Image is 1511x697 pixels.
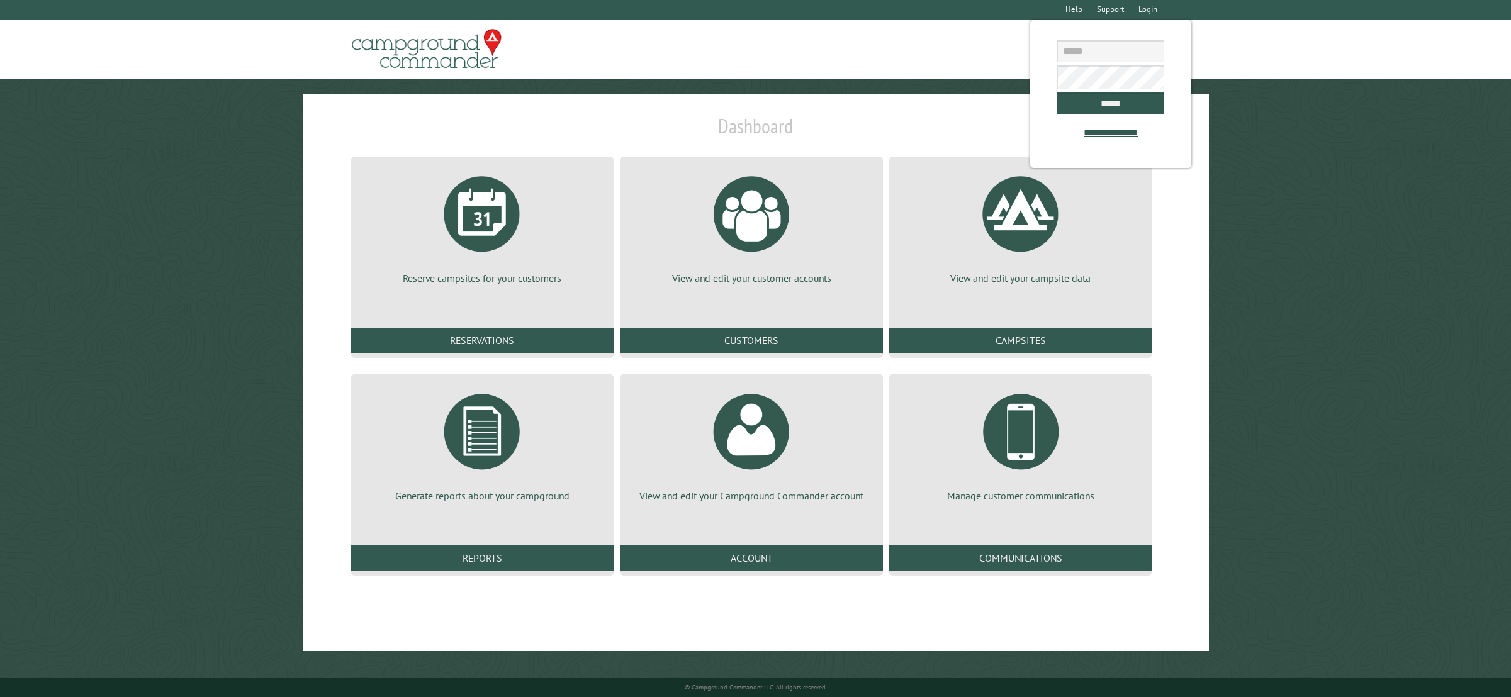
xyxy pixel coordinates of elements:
[366,489,599,503] p: Generate reports about your campground
[366,384,599,503] a: Generate reports about your campground
[348,114,1164,148] h1: Dashboard
[351,328,614,353] a: Reservations
[889,545,1152,571] a: Communications
[635,167,868,285] a: View and edit your customer accounts
[351,545,614,571] a: Reports
[635,489,868,503] p: View and edit your Campground Commander account
[904,167,1137,285] a: View and edit your campsite data
[620,328,883,353] a: Customers
[635,384,868,503] a: View and edit your Campground Commander account
[366,271,599,285] p: Reserve campsites for your customers
[366,167,599,285] a: Reserve campsites for your customers
[904,489,1137,503] p: Manage customer communications
[635,271,868,285] p: View and edit your customer accounts
[348,25,505,74] img: Campground Commander
[889,328,1152,353] a: Campsites
[904,384,1137,503] a: Manage customer communications
[904,271,1137,285] p: View and edit your campsite data
[685,683,827,691] small: © Campground Commander LLC. All rights reserved.
[620,545,883,571] a: Account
